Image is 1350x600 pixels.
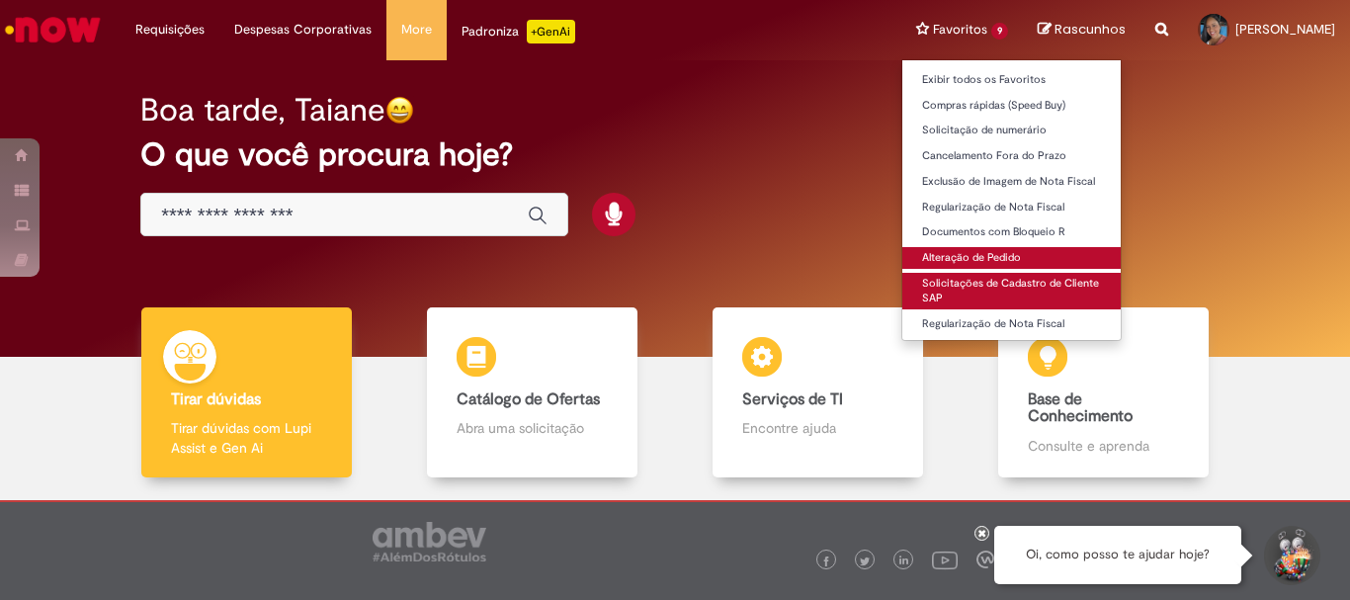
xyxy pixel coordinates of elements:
b: Serviços de TI [742,389,843,409]
a: Solicitações de Cadastro de Cliente SAP [902,273,1121,309]
span: Rascunhos [1055,20,1126,39]
ul: Favoritos [901,59,1122,341]
img: logo_footer_youtube.png [932,547,958,572]
span: More [401,20,432,40]
a: Cancelamento Fora do Prazo [902,145,1121,167]
a: Catálogo de Ofertas Abra uma solicitação [389,307,675,478]
b: Base de Conhecimento [1028,389,1133,427]
a: Tirar dúvidas Tirar dúvidas com Lupi Assist e Gen Ai [104,307,389,478]
a: Compras rápidas (Speed Buy) [902,95,1121,117]
a: Exclusão de Imagem de Nota Fiscal [902,171,1121,193]
img: logo_footer_twitter.png [860,557,870,566]
img: logo_footer_linkedin.png [899,556,909,567]
span: Despesas Corporativas [234,20,372,40]
img: happy-face.png [385,96,414,125]
span: Requisições [135,20,205,40]
span: 9 [991,23,1008,40]
p: +GenAi [527,20,575,43]
a: Rascunhos [1038,21,1126,40]
a: Base de Conhecimento Consulte e aprenda [961,307,1246,478]
span: [PERSON_NAME] [1235,21,1335,38]
a: Regularização de Nota Fiscal [902,197,1121,218]
a: Regularização de Nota Fiscal [902,313,1121,335]
a: Documentos com Bloqueio R [902,221,1121,243]
h2: Boa tarde, Taiane [140,93,385,128]
p: Consulte e aprenda [1028,436,1178,456]
p: Tirar dúvidas com Lupi Assist e Gen Ai [171,418,321,458]
p: Abra uma solicitação [457,418,607,438]
img: logo_footer_workplace.png [976,551,994,568]
p: Encontre ajuda [742,418,892,438]
img: ServiceNow [2,10,104,49]
div: Padroniza [462,20,575,43]
h2: O que você procura hoje? [140,137,1210,172]
img: logo_footer_facebook.png [821,557,831,566]
a: Serviços de TI Encontre ajuda [675,307,961,478]
a: Solicitação de numerário [902,120,1121,141]
div: Oi, como posso te ajudar hoje? [994,526,1241,584]
button: Iniciar Conversa de Suporte [1261,526,1320,585]
a: Alteração de Pedido [902,247,1121,269]
b: Catálogo de Ofertas [457,389,600,409]
a: Exibir todos os Favoritos [902,69,1121,91]
img: logo_footer_ambev_rotulo_gray.png [373,522,486,561]
span: Favoritos [933,20,987,40]
b: Tirar dúvidas [171,389,261,409]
